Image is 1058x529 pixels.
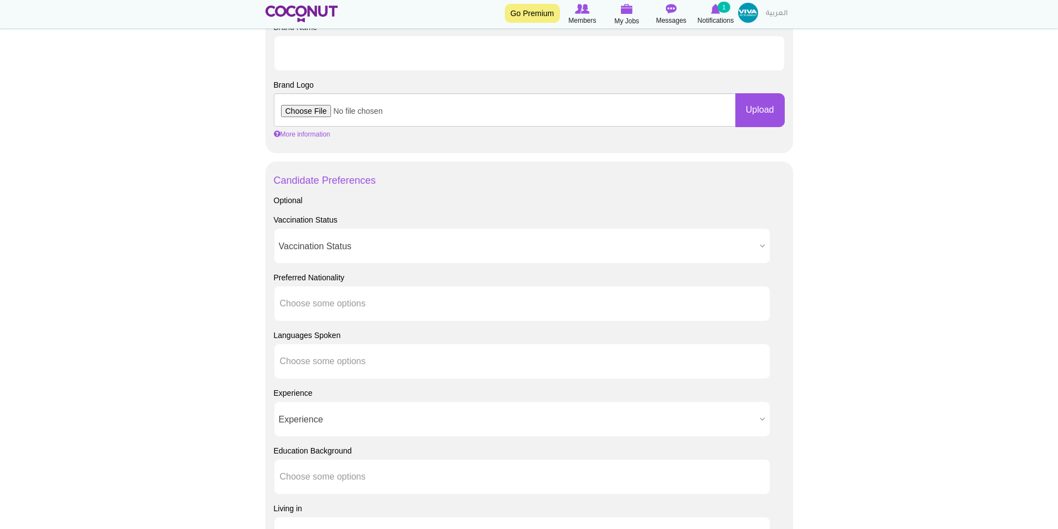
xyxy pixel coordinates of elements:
[279,229,755,264] span: Vaccination Status
[274,387,313,399] label: Experience
[274,130,330,138] a: More information
[274,272,345,283] label: Preferred Nationality
[560,3,605,26] a: Browse Members Members
[760,3,793,25] a: العربية
[274,503,302,514] label: Living in
[274,214,338,225] label: Vaccination Status
[649,3,694,26] a: Messages Messages
[274,195,785,206] div: Optional
[656,15,686,26] span: Messages
[621,4,633,14] img: My Jobs
[735,93,785,127] button: Upload
[274,445,352,456] label: Education Background
[274,79,314,90] label: Brand Logo
[279,402,755,437] span: Experience
[568,15,596,26] span: Members
[614,16,639,27] span: My Jobs
[698,15,734,26] span: Notifications
[694,3,738,26] a: Notifications Notifications 1
[274,330,341,341] label: Languages Spoken
[505,4,560,23] a: Go Premium
[718,2,730,13] small: 1
[666,4,677,14] img: Messages
[265,6,338,22] img: Home
[605,3,649,27] a: My Jobs My Jobs
[575,4,589,14] img: Browse Members
[274,175,376,186] a: Candidate Preferences
[711,4,720,14] img: Notifications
